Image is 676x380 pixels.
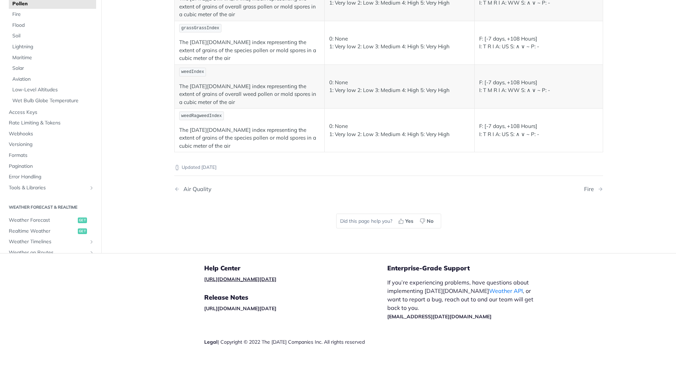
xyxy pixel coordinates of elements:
p: The [DATE][DOMAIN_NAME] index representing the extent of grains of the species pollen or mold spo... [179,126,320,150]
a: Weather Forecastget [5,215,96,226]
span: Error Handling [9,173,94,180]
span: Tools & Libraries [9,184,87,191]
span: Solar [12,65,94,72]
p: 0: None 1: Very low 2: Low 3: Medium 4: High 5: Very High [329,35,470,51]
h2: Weather Forecast & realtime [5,204,96,210]
a: Fire [9,9,96,20]
a: Legal [204,339,218,345]
span: Soil [12,33,94,40]
p: 0: None 1: Very low 2: Low 3: Medium 4: High 5: Very High [329,122,470,138]
span: weedIndex [181,69,204,74]
a: [URL][DOMAIN_NAME][DATE] [204,276,276,282]
p: The [DATE][DOMAIN_NAME] index representing the extent of grains of the species pollen or mold spo... [179,38,320,62]
button: Show subpages for Weather Timelines [89,239,94,245]
a: Aviation [9,74,96,85]
a: Access Keys [5,107,96,118]
a: Rate Limiting & Tokens [5,118,96,128]
span: Weather Forecast [9,217,76,224]
a: Weather TimelinesShow subpages for Weather Timelines [5,237,96,247]
a: Realtime Weatherget [5,226,96,237]
a: Webhooks [5,129,96,139]
a: Maritime [9,53,96,63]
a: Wet Bulb Globe Temperature [9,96,96,106]
span: Realtime Weather [9,228,76,235]
span: Rate Limiting & Tokens [9,119,94,127]
a: Soil [9,31,96,42]
span: Flood [12,22,94,29]
span: Wet Bulb Globe Temperature [12,97,94,104]
span: Lightning [12,43,94,50]
div: | Copyright © 2022 The [DATE] Companies Inc. All rights reserved [204,338,387,345]
button: Yes [396,216,417,226]
span: Pagination [9,163,94,170]
p: If you’re experiencing problems, have questions about implementing [DATE][DOMAIN_NAME] , or want ... [387,278,541,320]
h5: Help Center [204,264,387,272]
h5: Release Notes [204,293,387,302]
span: get [78,228,87,234]
button: No [417,216,437,226]
p: 0: None 1: Very low 2: Low 3: Medium 4: High 5: Very High [329,79,470,94]
button: Show subpages for Tools & Libraries [89,185,94,191]
button: Show subpages for Weather on Routes [89,250,94,256]
span: Formats [9,152,94,159]
a: Low-Level Altitudes [9,85,96,95]
span: Yes [405,217,413,225]
span: Pollen [12,0,94,7]
a: Lightning [9,42,96,52]
a: Versioning [5,139,96,150]
h5: Enterprise-Grade Support [387,264,552,272]
span: Fire [12,11,94,18]
span: Webhooks [9,130,94,137]
span: Versioning [9,141,94,148]
p: F: [-7 days, +108 Hours] I: T M R I A: WW S: ∧ ∨ ~ P: - [479,79,598,94]
span: Low-Level Altitudes [12,86,94,93]
span: Weather Timelines [9,239,87,246]
span: get [78,217,87,223]
span: No [427,217,433,225]
span: Aviation [12,76,94,83]
a: [URL][DOMAIN_NAME][DATE] [204,305,276,312]
span: weedRagweedIndex [181,114,222,118]
a: Previous Page: Air Quality [174,186,358,192]
a: Tools & LibrariesShow subpages for Tools & Libraries [5,183,96,193]
span: Maritime [12,54,94,61]
a: [EMAIL_ADDRESS][DATE][DOMAIN_NAME] [387,313,492,320]
p: The [DATE][DOMAIN_NAME] index representing the extent of grains of overall weed pollen or mold sp... [179,82,320,106]
a: Flood [9,20,96,31]
p: F: [-7 days, +108 Hours] I: T R I A: US S: ∧ ∨ ~ P: - [479,35,598,51]
span: Weather on Routes [9,249,87,256]
span: grassGrassIndex [181,26,219,31]
a: Weather on RoutesShow subpages for Weather on Routes [5,247,96,258]
a: Next Page: Fire [584,186,603,192]
nav: Pagination Controls [174,179,603,200]
p: F: [-7 days, +108 Hours] I: T R I A: US S: ∧ ∨ ~ P: - [479,122,598,138]
p: Updated [DATE] [174,164,603,171]
div: Did this page help you? [336,214,441,228]
a: Weather API [489,287,523,294]
div: Fire [584,186,597,192]
a: Pagination [5,161,96,172]
span: Access Keys [9,109,94,116]
a: Formats [5,150,96,161]
a: Solar [9,63,96,74]
div: Air Quality [180,186,212,192]
a: Error Handling [5,172,96,182]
